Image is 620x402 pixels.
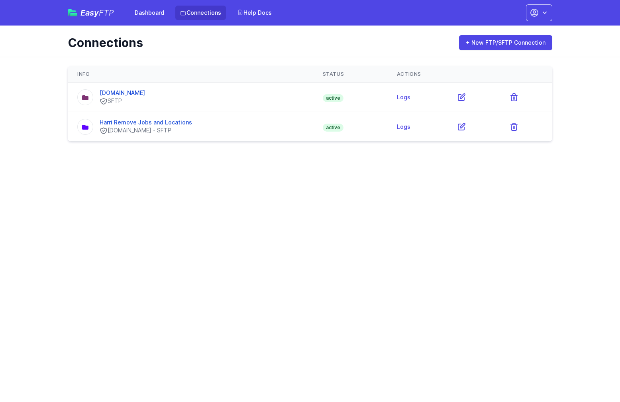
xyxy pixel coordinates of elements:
a: Help Docs [232,6,277,20]
th: Actions [387,66,552,83]
span: active [323,124,343,132]
a: [DOMAIN_NAME] [100,89,145,96]
a: EasyFTP [68,9,114,17]
h1: Connections [68,35,448,50]
div: [DOMAIN_NAME] - SFTP [100,126,192,135]
a: Logs [397,94,410,100]
th: Status [313,66,387,83]
a: + New FTP/SFTP Connection [459,35,552,50]
th: Info [68,66,313,83]
a: Connections [175,6,226,20]
a: Logs [397,123,410,130]
a: Harri Remove Jobs and Locations [100,119,192,126]
img: easyftp_logo.png [68,9,77,16]
a: Dashboard [130,6,169,20]
span: active [323,94,343,102]
span: FTP [99,8,114,18]
span: Easy [80,9,114,17]
div: SFTP [100,97,145,105]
